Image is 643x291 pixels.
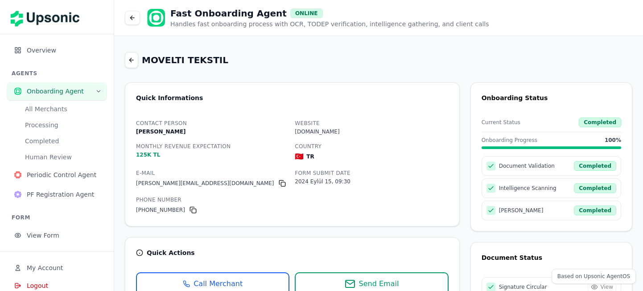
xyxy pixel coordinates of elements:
[295,151,304,162] span: 🇹🇷
[136,170,155,176] label: E-Mail
[482,119,520,126] span: Current Status
[482,253,621,262] div: Document Status
[7,226,107,244] button: View Form
[147,248,195,257] div: Quick Actions
[18,150,107,164] button: Human Review
[18,153,107,161] a: Human Review
[295,178,448,185] p: 2024 Eylül 15, 09:30
[136,206,185,214] p: [PHONE_NUMBER]
[27,281,48,290] span: Logout
[194,279,243,289] span: Call Merchant
[14,191,21,198] img: PF Registration Agent
[605,137,621,144] span: 100 %
[18,121,107,129] a: Processing
[7,172,107,180] a: Periodic Control AgentPeriodic Control Agent
[11,4,86,29] img: Upsonic
[7,265,107,273] a: My Account
[136,197,181,203] label: Phone Number
[7,166,107,184] button: Periodic Control AgentPeriodic Control Agent
[7,47,107,56] a: Overview
[142,54,228,66] h2: MOVELTI TEKSTIL
[136,151,289,158] p: 125K TL
[27,46,99,55] span: Overview
[7,186,107,203] button: PF Registration AgentPF Registration Agent
[482,137,537,144] span: Onboarding Progress
[18,137,107,145] a: Completed
[136,93,449,102] div: Quick Informations
[7,259,107,277] button: My Account
[136,120,187,126] label: Contact Person
[27,231,99,240] span: View Form
[295,120,320,126] label: Website
[12,214,107,221] h3: FORM
[12,70,107,77] h3: AGENTS
[499,207,544,214] span: [PERSON_NAME]
[499,185,556,192] span: Intelligence Scanning
[136,128,289,135] p: [PERSON_NAME]
[574,183,616,193] div: Completed
[18,118,107,132] button: Processing
[27,87,92,96] span: Onboarding Agent
[136,143,231,150] label: Monthly Revenue Expectation
[295,128,448,135] p: [DOMAIN_NAME]
[7,191,107,200] a: PF Registration AgentPF Registration Agent
[295,143,321,150] label: Country
[579,117,621,127] div: Completed
[170,20,489,28] p: Handles fast onboarding process with OCR, TODEP verification, intelligence gathering, and client ...
[18,102,107,116] button: All Merchants
[136,180,274,187] p: [PERSON_NAME][EMAIL_ADDRESS][DOMAIN_NAME]
[170,7,287,20] h1: Fast Onboarding Agent
[7,82,107,100] button: Onboarding AgentOnboarding Agent
[574,206,616,215] div: Completed
[14,88,21,95] img: Onboarding Agent
[574,161,616,171] div: Completed
[499,283,547,291] span: Signature Circular
[14,171,21,178] img: Periodic Control Agent
[295,170,350,176] label: Form Submit Date
[7,232,107,241] a: View Form
[482,93,621,102] div: Onboarding Status
[27,263,63,272] span: My Account
[27,190,99,199] span: PF Registration Agent
[359,279,399,289] span: Send Email
[147,9,165,27] img: Onboarding Agent
[18,105,107,113] a: All Merchants
[499,162,555,170] span: Document Validation
[290,8,323,18] div: ONLINE
[18,134,107,148] button: Completed
[27,170,99,179] span: Periodic Control Agent
[7,41,107,59] button: Overview
[306,153,314,160] p: TR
